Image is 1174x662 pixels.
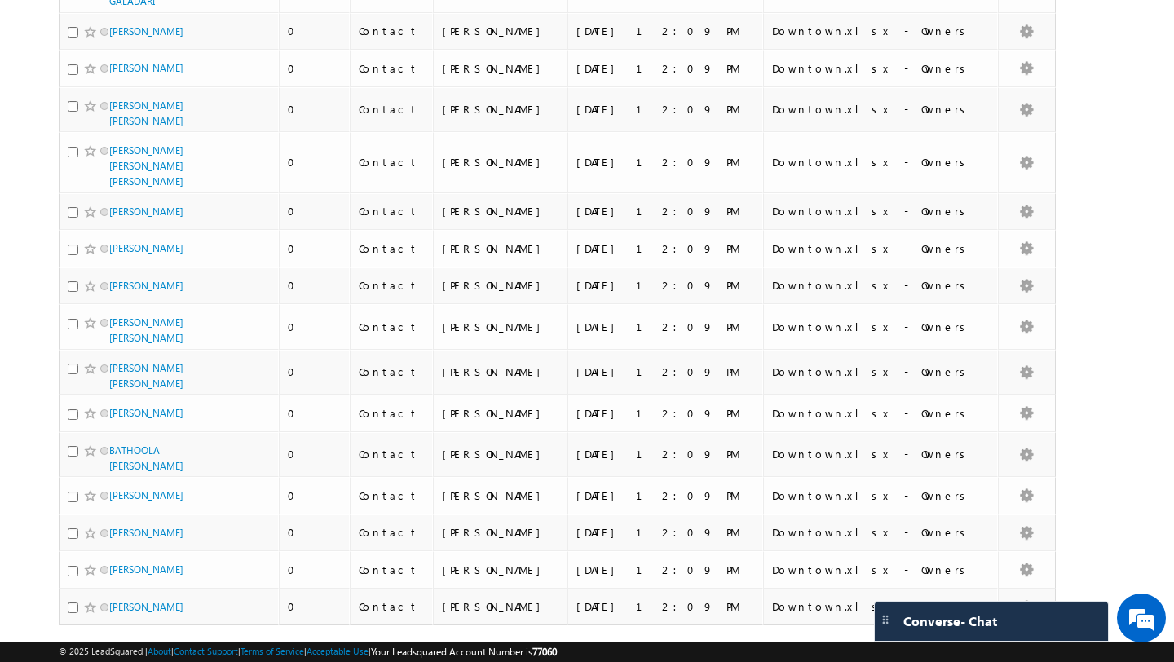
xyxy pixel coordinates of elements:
[772,525,991,540] div: Downtown.xlsx - Owners
[241,646,304,656] a: Terms of Service
[576,525,757,540] div: [DATE] 12:09 PM
[772,241,991,256] div: Downtown.xlsx - Owners
[288,24,343,38] div: 0
[772,563,991,577] div: Downtown.xlsx - Owners
[772,102,991,117] div: Downtown.xlsx - Owners
[288,241,343,256] div: 0
[288,102,343,117] div: 0
[288,488,343,503] div: 0
[109,144,183,188] a: [PERSON_NAME] [PERSON_NAME] [PERSON_NAME]
[59,644,557,660] span: © 2025 LeadSquared | | | | |
[576,155,757,170] div: [DATE] 12:09 PM
[109,527,183,539] a: [PERSON_NAME]
[442,599,560,614] div: [PERSON_NAME]
[109,205,183,218] a: [PERSON_NAME]
[288,599,343,614] div: 0
[148,646,171,656] a: About
[359,599,426,614] div: Contact
[288,525,343,540] div: 0
[442,24,560,38] div: [PERSON_NAME]
[576,61,757,76] div: [DATE] 12:09 PM
[359,364,426,379] div: Contact
[288,406,343,421] div: 0
[576,278,757,293] div: [DATE] 12:09 PM
[442,447,560,461] div: [PERSON_NAME]
[442,278,560,293] div: [PERSON_NAME]
[222,502,296,524] em: Start Chat
[288,364,343,379] div: 0
[772,599,991,614] div: Downtown.xlsx - Owners
[772,364,991,379] div: Downtown.xlsx - Owners
[903,614,997,629] span: Converse - Chat
[359,241,426,256] div: Contact
[772,320,991,334] div: Downtown.xlsx - Owners
[772,488,991,503] div: Downtown.xlsx - Owners
[772,24,991,38] div: Downtown.xlsx - Owners
[21,151,298,488] textarea: Type your message and hit 'Enter'
[109,444,183,472] a: BATHOOLA [PERSON_NAME]
[109,316,183,344] a: [PERSON_NAME] [PERSON_NAME]
[442,155,560,170] div: [PERSON_NAME]
[109,280,183,292] a: [PERSON_NAME]
[359,278,426,293] div: Contact
[576,320,757,334] div: [DATE] 12:09 PM
[576,563,757,577] div: [DATE] 12:09 PM
[288,563,343,577] div: 0
[359,447,426,461] div: Contact
[359,204,426,218] div: Contact
[772,204,991,218] div: Downtown.xlsx - Owners
[359,24,426,38] div: Contact
[442,102,560,117] div: [PERSON_NAME]
[442,364,560,379] div: [PERSON_NAME]
[576,447,757,461] div: [DATE] 12:09 PM
[359,525,426,540] div: Contact
[288,278,343,293] div: 0
[532,646,557,658] span: 77060
[174,646,238,656] a: Contact Support
[359,61,426,76] div: Contact
[772,61,991,76] div: Downtown.xlsx - Owners
[288,155,343,170] div: 0
[576,599,757,614] div: [DATE] 12:09 PM
[576,488,757,503] div: [DATE] 12:09 PM
[288,320,343,334] div: 0
[359,488,426,503] div: Contact
[109,601,183,613] a: [PERSON_NAME]
[442,204,560,218] div: [PERSON_NAME]
[109,62,183,74] a: [PERSON_NAME]
[288,61,343,76] div: 0
[359,155,426,170] div: Contact
[576,406,757,421] div: [DATE] 12:09 PM
[359,406,426,421] div: Contact
[371,646,557,658] span: Your Leadsquared Account Number is
[772,278,991,293] div: Downtown.xlsx - Owners
[359,320,426,334] div: Contact
[442,241,560,256] div: [PERSON_NAME]
[772,406,991,421] div: Downtown.xlsx - Owners
[576,364,757,379] div: [DATE] 12:09 PM
[288,447,343,461] div: 0
[879,613,892,626] img: carter-drag
[109,99,183,127] a: [PERSON_NAME] [PERSON_NAME]
[359,102,426,117] div: Contact
[442,563,560,577] div: [PERSON_NAME]
[442,61,560,76] div: [PERSON_NAME]
[267,8,307,47] div: Minimize live chat window
[288,204,343,218] div: 0
[442,406,560,421] div: [PERSON_NAME]
[307,646,369,656] a: Acceptable Use
[109,362,183,390] a: [PERSON_NAME] [PERSON_NAME]
[109,25,183,38] a: [PERSON_NAME]
[109,489,183,501] a: [PERSON_NAME]
[576,241,757,256] div: [DATE] 12:09 PM
[109,407,183,419] a: [PERSON_NAME]
[442,525,560,540] div: [PERSON_NAME]
[109,563,183,576] a: [PERSON_NAME]
[576,24,757,38] div: [DATE] 12:09 PM
[442,320,560,334] div: [PERSON_NAME]
[576,102,757,117] div: [DATE] 12:09 PM
[772,155,991,170] div: Downtown.xlsx - Owners
[109,242,183,254] a: [PERSON_NAME]
[359,563,426,577] div: Contact
[772,447,991,461] div: Downtown.xlsx - Owners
